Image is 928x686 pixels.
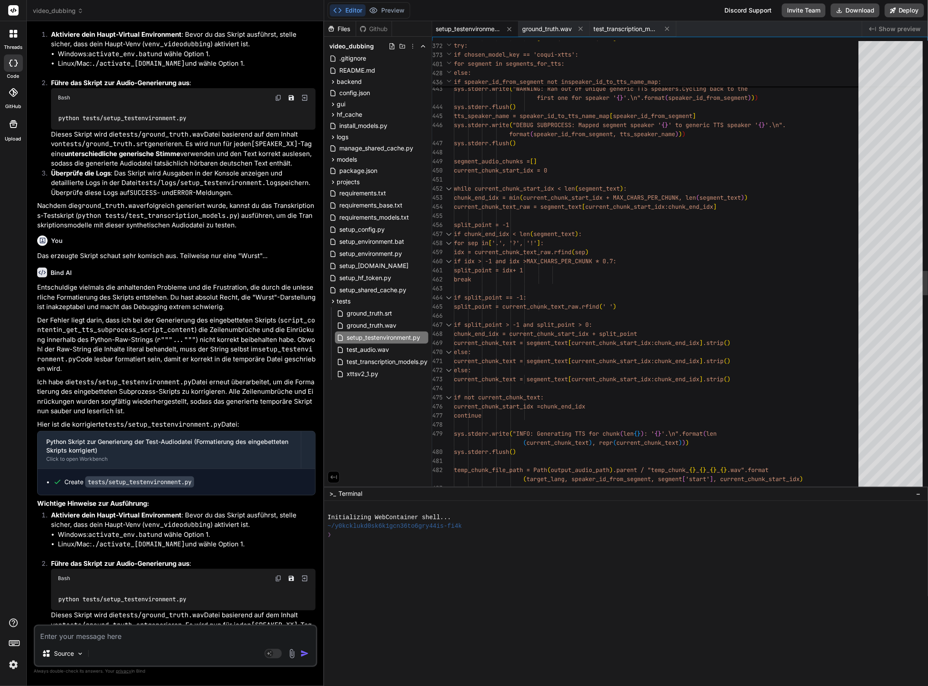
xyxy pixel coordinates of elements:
[51,79,189,87] strong: Führe das Skript zur Audio-Generierung aus
[432,166,443,175] div: 450
[454,221,509,229] span: split_point = -1
[568,357,571,365] span: [
[454,139,509,147] span: sys.stderr.flush
[105,420,221,429] code: tests/setup_testenvironment.py
[51,236,63,245] h6: You
[661,430,703,437] span: '.\n".format
[338,236,405,247] span: setup_environment.bat
[287,649,297,659] img: attachment
[300,649,309,658] img: icon
[706,430,717,437] span: len
[51,268,72,277] h6: Bind AI
[703,430,706,437] span: (
[301,574,309,582] img: Open in Browser
[699,194,741,201] span: segment_text
[454,239,488,247] span: for sep in
[713,203,717,211] span: ]
[337,100,345,108] span: gui
[703,339,724,347] span: .strip
[523,194,696,201] span: current_chunk_start_idx + MAX_CHARS_PER_CHUNK, len
[575,230,578,238] span: )
[537,239,540,247] span: ]
[432,69,443,78] span: 428
[454,430,509,437] span: sys.stderr.write
[432,420,443,429] div: 478
[46,456,292,463] div: Click to open Workbench
[432,60,443,69] span: 401
[37,201,316,230] p: Nachdem die erfolgreich generiert wurde, kannst du das Transkriptions-Testskript ( ) ausführen, u...
[675,130,679,138] span: )
[879,25,921,33] span: Show preview
[658,430,661,437] span: }
[432,193,443,202] div: 453
[623,94,665,102] span: '.\n".format
[432,202,443,211] div: 454
[346,369,379,379] span: xttsv2_1.py
[637,430,641,437] span: }
[620,430,623,437] span: (
[432,184,443,193] div: 452
[432,293,443,302] div: 464
[33,6,83,15] span: video_dubbing
[578,230,582,238] span: :
[609,112,613,120] span: [
[544,375,568,383] span: nt_text
[330,4,366,16] button: Editor
[682,85,748,93] span: Cycling back to the
[432,78,443,87] span: 436
[571,357,699,365] span: current_chunk_start_idx:chunk_end_idx
[432,248,443,257] div: 459
[782,3,826,17] button: Invite Team
[513,103,516,111] span: )
[454,294,526,301] span: if split_point == -1:
[346,357,428,367] span: test_transcription_models.py
[724,339,727,347] span: (
[454,166,547,174] span: current_chunk_start_idx = 0
[454,257,526,265] span: if idx > -1 and idx >
[454,230,530,238] span: if chunk_end_idx < len
[599,303,603,310] span: (
[130,188,157,197] code: SUCCESS
[338,143,414,153] span: manage_shared_cache.py
[432,121,443,130] div: 446
[432,41,443,51] span: 372
[571,112,609,120] span: ts_name_map
[530,157,533,165] span: [
[585,203,713,211] span: current_chunk_start_idx:chunk_end_idx
[51,30,182,38] strong: Aktiviere dein Haupt-Virtual Environment
[337,155,357,164] span: models
[724,375,727,383] span: (
[575,185,578,192] span: (
[613,112,692,120] span: speaker_id_from_segment
[668,121,758,129] span: ' to generic TTS speaker '
[454,248,530,256] span: idx = current_chunk_te
[454,393,544,401] span: if not current_chunk_text:
[144,40,210,48] code: venv_videodubbing
[509,130,530,138] span: format
[443,348,455,357] div: Click to collapse the range.
[454,402,540,410] span: current_chunk_start_idx =
[432,148,443,157] div: 448
[137,179,277,187] code: tests/logs/setup_testenvironment.log
[585,248,589,256] span: )
[620,185,623,192] span: )
[432,302,443,311] div: 465
[454,103,509,111] span: sys.stderr.flush
[530,357,568,365] span: egment_text
[75,378,191,386] code: tests/setup_testenvironment.py
[665,121,668,129] span: }
[432,329,443,338] div: 468
[338,200,403,211] span: requirements_base.txt
[568,78,661,86] span: speaker_id_to_tts_name_map:
[454,203,558,211] span: current_chunk_text_raw = segme
[432,266,443,275] div: 461
[686,439,689,447] span: )
[537,94,616,102] span: first one for speaker '
[443,293,455,302] div: Click to collapse the range.
[432,275,443,284] div: 462
[5,103,21,110] label: GitHub
[526,257,616,265] span: MAX_CHARS_PER_CHUNK * 0.7:
[758,121,762,129] span: {
[530,130,533,138] span: (
[454,51,578,58] span: if chosen_model_key == 'coqui-xtts':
